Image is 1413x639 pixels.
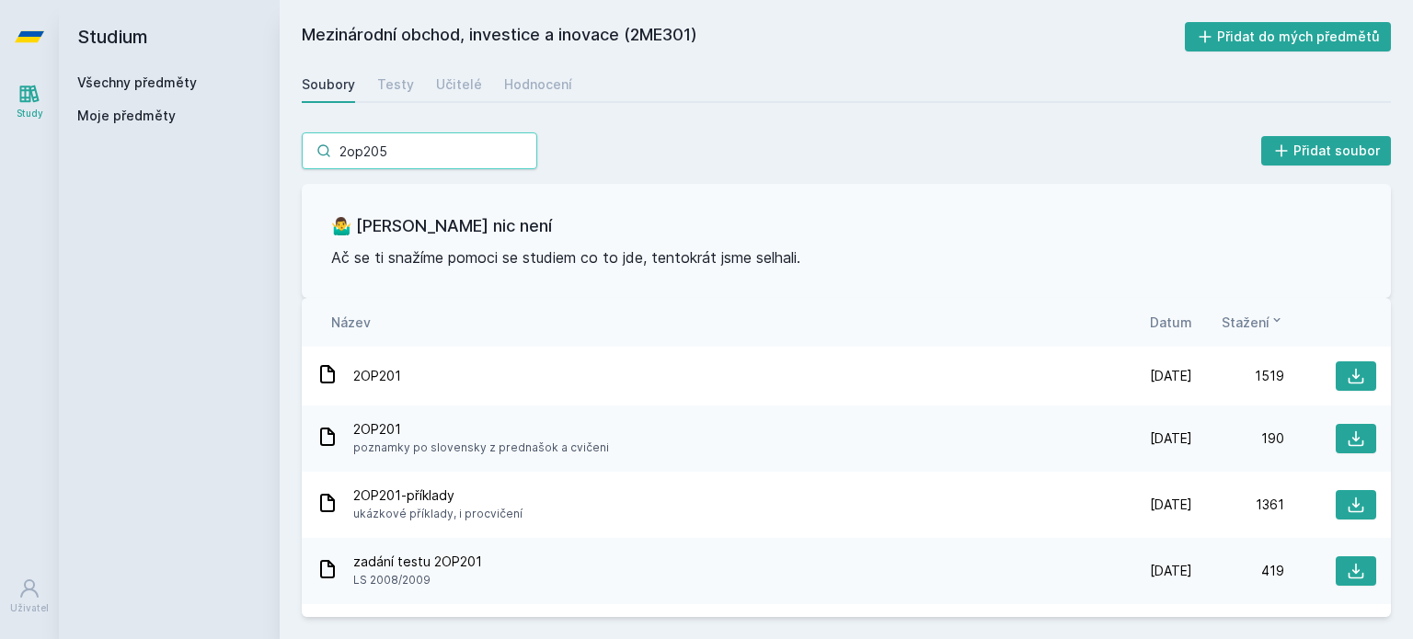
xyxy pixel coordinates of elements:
[1192,429,1284,448] div: 190
[4,568,55,624] a: Uživatel
[1150,429,1192,448] span: [DATE]
[1192,367,1284,385] div: 1519
[377,66,414,103] a: Testy
[77,74,197,90] a: Všechny předměty
[1261,136,1392,165] button: Přidat soubor
[1192,562,1284,580] div: 419
[1192,496,1284,514] div: 1361
[353,571,482,589] span: LS 2008/2009
[353,420,609,439] span: 2OP201
[1222,313,1284,332] button: Stažení
[302,22,1185,51] h2: Mezinárodní obchod, investice a inovace (2ME301)
[436,75,482,94] div: Učitelé
[17,107,43,120] div: Study
[504,66,572,103] a: Hodnocení
[10,601,49,615] div: Uživatel
[302,75,355,94] div: Soubory
[1150,562,1192,580] span: [DATE]
[353,553,482,571] span: zadání testu 2OP201
[436,66,482,103] a: Učitelé
[353,439,609,457] span: poznamky po slovensky z prednašok a cvičeni
[302,66,355,103] a: Soubory
[1150,313,1192,332] button: Datum
[504,75,572,94] div: Hodnocení
[331,313,371,332] button: Název
[353,486,523,505] span: 2OP201-příklady
[1222,313,1269,332] span: Stažení
[77,107,176,125] span: Moje předměty
[353,367,401,385] span: 2OP201
[331,213,1361,239] h3: 🤷‍♂️ [PERSON_NAME] nic není
[4,74,55,130] a: Study
[1150,496,1192,514] span: [DATE]
[377,75,414,94] div: Testy
[331,246,1361,268] p: Ač se ti snažíme pomoci se studiem co to jde, tentokrát jsme selhali.
[1185,22,1392,51] button: Přidat do mých předmětů
[302,132,537,169] input: Hledej soubor
[1150,367,1192,385] span: [DATE]
[353,505,523,523] span: ukázkové příklady, i procvičení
